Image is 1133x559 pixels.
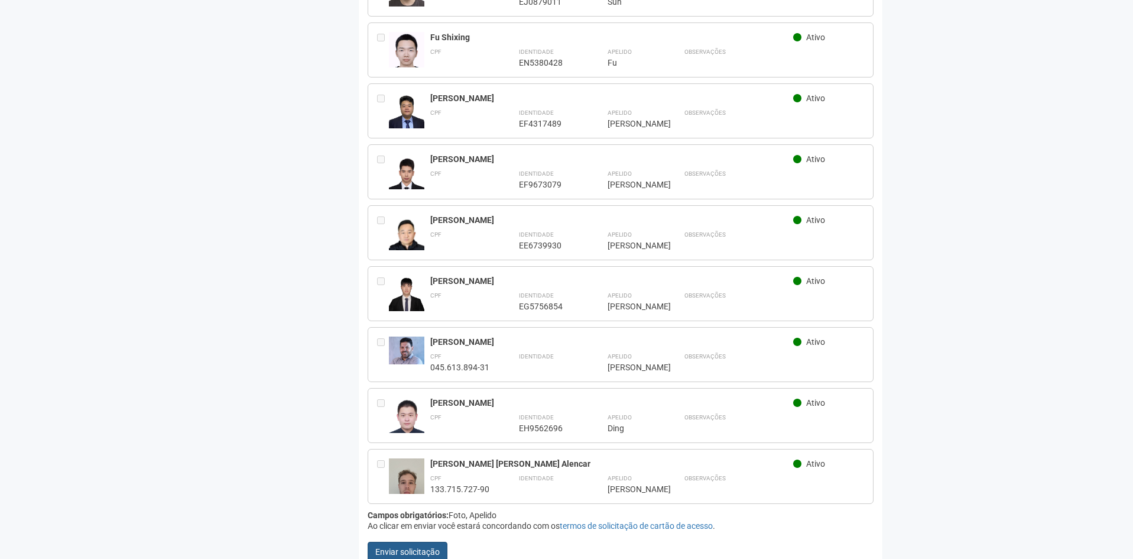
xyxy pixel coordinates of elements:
[519,118,578,129] div: EF4317489
[389,458,424,506] img: user.jpg
[430,215,794,225] div: [PERSON_NAME]
[608,57,655,68] div: Fu
[684,170,726,177] strong: Observações
[389,276,424,311] img: user.jpg
[430,458,794,469] div: [PERSON_NAME] [PERSON_NAME] Alencar
[377,93,389,129] div: Entre em contato com a Aministração para solicitar o cancelamento ou 2a via
[377,215,389,251] div: Entre em contato com a Aministração para solicitar o cancelamento ou 2a via
[806,398,825,408] span: Ativo
[430,93,794,104] div: [PERSON_NAME]
[684,414,726,421] strong: Observações
[684,109,726,116] strong: Observações
[377,32,389,68] div: Entre em contato com a Aministração para solicitar o cancelamento ou 2a via
[519,231,554,238] strong: Identidade
[608,414,632,421] strong: Apelido
[389,215,424,259] img: user.jpg
[430,292,441,299] strong: CPF
[519,423,578,434] div: EH9562696
[377,154,389,190] div: Entre em contato com a Aministração para solicitar o cancelamento ou 2a via
[430,398,794,408] div: [PERSON_NAME]
[519,170,554,177] strong: Identidade
[519,414,554,421] strong: Identidade
[608,423,655,434] div: Ding
[389,154,424,198] img: user.jpg
[519,301,578,312] div: EG5756854
[684,353,726,360] strong: Observações
[389,398,424,435] img: user.jpg
[430,49,441,55] strong: CPF
[519,292,554,299] strong: Identidade
[608,109,632,116] strong: Apelido
[430,109,441,116] strong: CPF
[684,231,726,238] strong: Observações
[608,484,655,495] div: [PERSON_NAME]
[368,510,449,520] strong: Campos obrigatórios:
[430,353,441,360] strong: CPF
[519,57,578,68] div: EN5380428
[806,93,825,103] span: Ativo
[519,353,554,360] strong: Identidade
[684,292,726,299] strong: Observações
[608,301,655,312] div: [PERSON_NAME]
[684,49,726,55] strong: Observações
[519,49,554,55] strong: Identidade
[608,292,632,299] strong: Apelido
[377,458,389,495] div: Entre em contato com a Aministração para solicitar o cancelamento ou 2a via
[806,276,825,286] span: Ativo
[608,240,655,251] div: [PERSON_NAME]
[806,215,825,225] span: Ativo
[684,475,726,482] strong: Observações
[608,179,655,190] div: [PERSON_NAME]
[519,179,578,190] div: EF9673079
[377,398,389,434] div: Entre em contato com a Aministração para solicitar o cancelamento ou 2a via
[430,484,489,495] div: 133.715.727-90
[608,362,655,373] div: [PERSON_NAME]
[806,337,825,347] span: Ativo
[430,475,441,482] strong: CPF
[519,109,554,116] strong: Identidade
[806,33,825,42] span: Ativo
[430,414,441,421] strong: CPF
[806,459,825,468] span: Ativo
[430,231,441,238] strong: CPF
[608,353,632,360] strong: Apelido
[389,93,424,128] img: user.jpg
[608,170,632,177] strong: Apelido
[560,521,713,531] a: termos de solicitação de cartão de acesso
[519,240,578,251] div: EE6739930
[608,118,655,129] div: [PERSON_NAME]
[608,49,632,55] strong: Apelido
[430,170,441,177] strong: CPF
[430,276,794,286] div: [PERSON_NAME]
[608,231,632,238] strong: Apelido
[806,154,825,164] span: Ativo
[389,337,424,364] img: user.jpg
[377,276,389,312] div: Entre em contato com a Aministração para solicitar o cancelamento ou 2a via
[430,337,794,347] div: [PERSON_NAME]
[608,475,632,482] strong: Apelido
[430,154,794,164] div: [PERSON_NAME]
[519,475,554,482] strong: Identidade
[389,32,424,76] img: user.jpg
[368,521,874,531] div: Ao clicar em enviar você estará concordando com os .
[430,362,489,373] div: 045.613.894-31
[430,32,794,43] div: Fu Shixing
[368,510,874,521] div: Foto, Apelido
[377,337,389,373] div: Entre em contato com a Aministração para solicitar o cancelamento ou 2a via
